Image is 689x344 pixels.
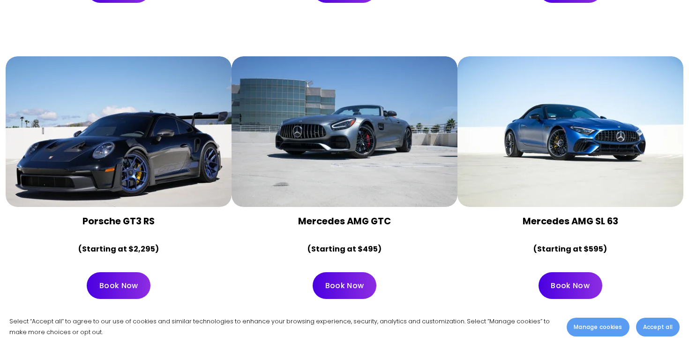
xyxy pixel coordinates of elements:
[82,215,155,228] strong: Porsche GT3 RS
[9,316,557,337] p: Select “Accept all” to agree to our use of cookies and similar technologies to enhance your brows...
[298,215,391,228] strong: Mercedes AMG GTC
[574,323,622,331] span: Manage cookies
[533,244,607,254] strong: (Starting at $595)
[643,323,673,331] span: Accept all
[87,272,150,299] a: Book Now
[636,318,680,336] button: Accept all
[567,318,629,336] button: Manage cookies
[78,244,159,254] strong: (Starting at $2,295)
[539,272,602,299] a: Book Now
[313,272,376,299] a: Book Now
[523,215,618,228] strong: Mercedes AMG SL 63
[307,244,382,254] strong: (Starting at $495)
